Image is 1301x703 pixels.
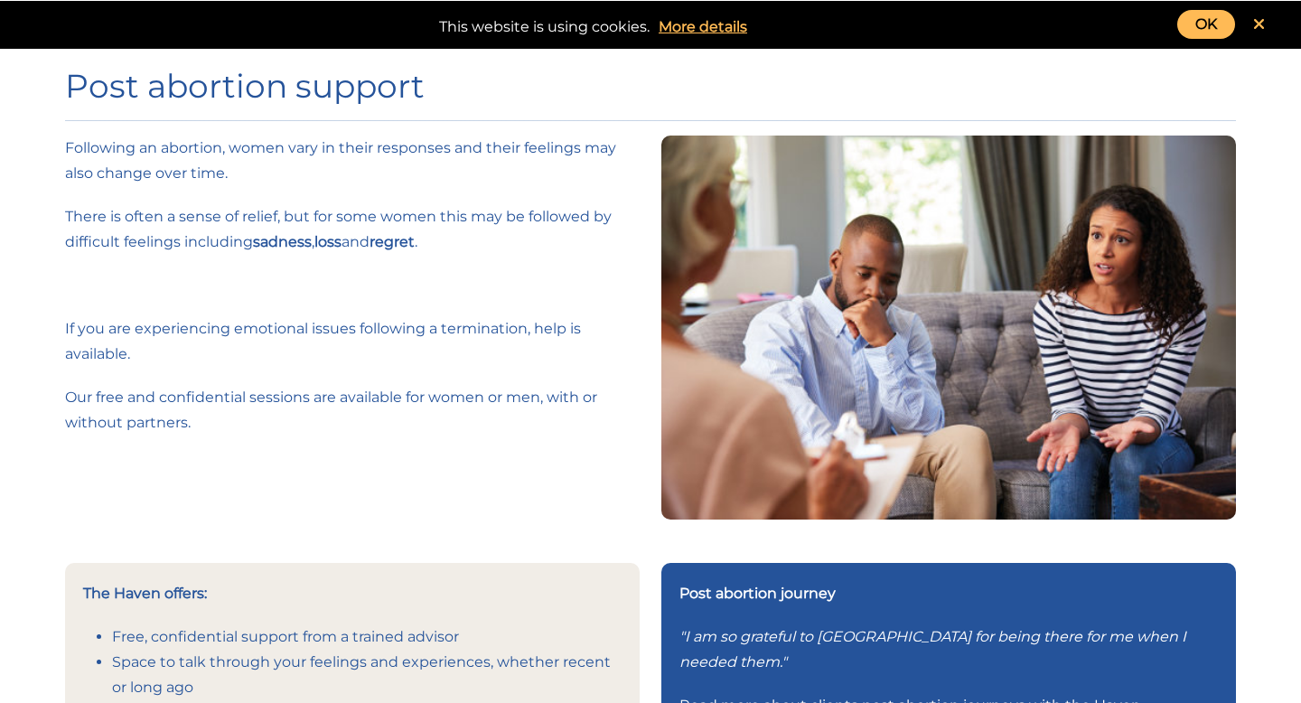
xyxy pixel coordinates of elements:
a: More details [650,14,756,40]
li: Space to talk through your feelings and experiences, whether recent or long ago [112,650,622,700]
img: Young couple in crisis trying solve problem during counselling [661,136,1236,519]
p: If you are experiencing emotional issues following a termination, help is available. [65,316,640,367]
strong: regret [370,233,415,250]
a: OK [1177,10,1235,39]
p: There is often a sense of relief, but for some women this may be followed by difficult feelings i... [65,204,640,255]
h1: Post abortion support [65,67,1236,106]
div: This website is using cookies. [18,10,1283,40]
strong: The Haven offers: [83,585,207,602]
strong: Post abortion journey [679,585,836,602]
li: Free, confidential support from a trained advisor [112,624,622,650]
strong: sadness [253,233,312,250]
strong: loss [314,233,342,250]
p: Our free and confidential sessions are available for women or men, with or without partners. [65,385,640,436]
p: "I am so grateful to [GEOGRAPHIC_DATA] for being there for me when I needed them." [679,624,1218,675]
p: Following an abortion, women vary in their responses and their feelings may also change over time. [65,136,640,186]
